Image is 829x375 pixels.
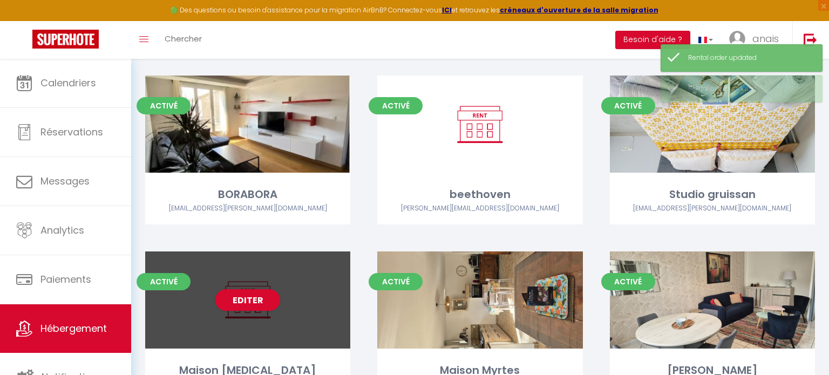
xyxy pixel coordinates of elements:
span: Activé [137,97,191,114]
div: Airbnb [377,203,582,214]
span: Activé [369,97,423,114]
div: Rental order updated [688,84,811,94]
div: beethoven [377,186,582,203]
img: logout [804,33,817,46]
div: Airbnb [145,203,350,214]
a: ICI [442,5,452,15]
img: Super Booking [32,30,99,49]
span: Activé [601,273,655,290]
span: Réservations [40,125,103,139]
button: Besoin d'aide ? [615,31,690,49]
div: Airbnb [610,203,815,214]
img: ... [729,31,745,47]
span: Activé [137,273,191,290]
span: Activé [369,273,423,290]
a: Chercher [157,21,210,59]
span: Calendriers [40,76,96,90]
div: Studio gruissan [610,186,815,203]
button: Ouvrir le widget de chat LiveChat [9,4,41,37]
div: BORABORA [145,186,350,203]
a: créneaux d'ouverture de la salle migration [500,5,658,15]
div: Rental order updated [688,53,811,63]
span: Hébergement [40,322,107,335]
span: anais [752,32,779,45]
span: Activé [601,97,655,114]
span: Chercher [165,33,202,44]
a: Editer [215,289,280,311]
span: Analytics [40,223,84,237]
a: ... anais [721,21,792,59]
span: Paiements [40,272,91,286]
span: Messages [40,174,90,188]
